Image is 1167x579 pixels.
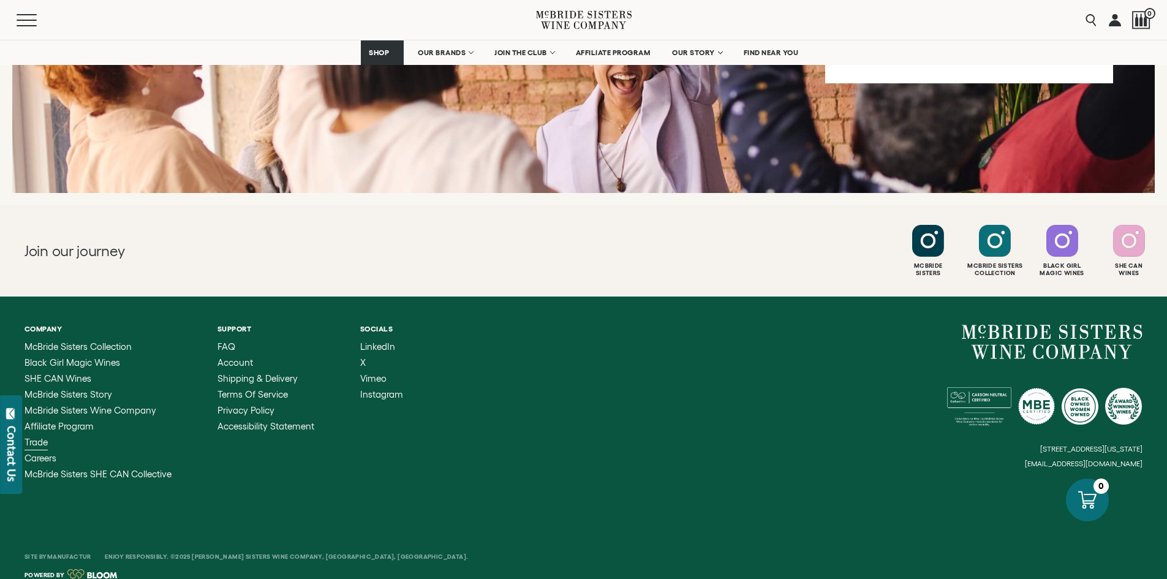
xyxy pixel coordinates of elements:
button: Mobile Menu Trigger [17,14,61,26]
div: Mcbride Sisters [896,262,960,277]
a: McBride Sisters Wine Company [962,325,1142,359]
a: SHOP [361,40,404,65]
span: SHE CAN Wines [25,373,91,384]
a: Trade [25,437,172,447]
span: Privacy Policy [217,405,274,415]
small: [STREET_ADDRESS][US_STATE] [1040,445,1142,453]
div: She Can Wines [1097,262,1161,277]
a: LinkedIn [360,342,403,352]
span: Careers [25,453,56,463]
a: Black Girl Magic Wines [25,358,172,368]
a: Follow SHE CAN Wines on Instagram She CanWines [1097,225,1161,277]
span: Shipping & Delivery [217,373,298,384]
span: Site By [25,553,93,560]
a: Manufactur [47,553,91,560]
a: McBride Sisters Story [25,390,172,399]
a: Accessibility Statement [217,422,314,431]
div: Mcbride Sisters Collection [963,262,1027,277]
span: Terms of Service [217,389,288,399]
a: McBride Sisters SHE CAN Collective [25,469,172,479]
a: X [360,358,403,368]
span: OUR BRANDS [418,48,466,57]
a: Instagram [360,390,403,399]
span: Affiliate Program [25,421,94,431]
a: Follow McBride Sisters on Instagram McbrideSisters [896,225,960,277]
span: LinkedIn [360,341,395,352]
a: OUR BRANDS [410,40,480,65]
span: Black Girl Magic Wines [25,357,120,368]
span: Vimeo [360,373,387,384]
a: FIND NEAR YOU [736,40,807,65]
a: Follow Black Girl Magic Wines on Instagram Black GirlMagic Wines [1030,225,1094,277]
span: X [360,357,366,368]
a: OUR STORY [664,40,730,65]
span: McBride Sisters Story [25,389,112,399]
a: Account [217,358,314,368]
a: Careers [25,453,172,463]
a: Affiliate Program [25,422,172,431]
span: FIND NEAR YOU [744,48,799,57]
div: 0 [1093,479,1109,494]
span: FAQ [217,341,235,352]
span: OUR STORY [672,48,715,57]
span: McBride Sisters Collection [25,341,132,352]
a: McBride Sisters Wine Company [25,406,172,415]
a: Shipping & Delivery [217,374,314,384]
a: Privacy Policy [217,406,314,415]
a: JOIN THE CLUB [486,40,562,65]
a: AFFILIATE PROGRAM [568,40,659,65]
span: Trade [25,437,48,447]
span: Account [217,357,253,368]
span: JOIN THE CLUB [494,48,547,57]
a: SHE CAN Wines [25,374,172,384]
h2: Join our journey [25,241,527,261]
span: SHOP [369,48,390,57]
div: Contact Us [6,426,18,482]
span: AFFILIATE PROGRAM [576,48,651,57]
a: Follow McBride Sisters Collection on Instagram Mcbride SistersCollection [963,225,1027,277]
a: FAQ [217,342,314,352]
small: [EMAIL_ADDRESS][DOMAIN_NAME] [1025,460,1142,468]
span: Powered by [25,572,64,578]
a: Terms of Service [217,390,314,399]
a: Vimeo [360,374,403,384]
span: McBride Sisters Wine Company [25,405,156,415]
span: 0 [1144,8,1155,19]
div: Black Girl Magic Wines [1030,262,1094,277]
a: McBride Sisters Collection [25,342,172,352]
span: Enjoy Responsibly. ©2025 [PERSON_NAME] Sisters Wine Company, [GEOGRAPHIC_DATA], [GEOGRAPHIC_DATA]. [105,553,468,560]
span: Instagram [360,389,403,399]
